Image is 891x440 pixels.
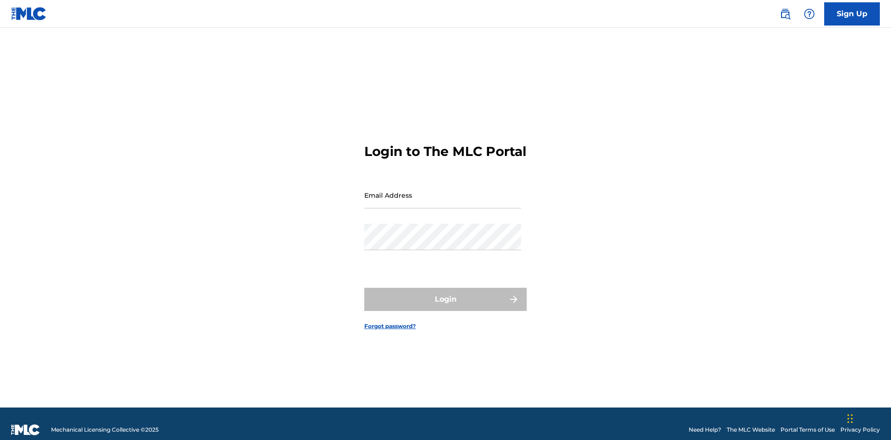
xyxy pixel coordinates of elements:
img: MLC Logo [11,7,47,20]
a: Portal Terms of Use [781,426,835,434]
a: Forgot password? [364,322,416,330]
img: search [780,8,791,19]
img: logo [11,424,40,435]
h3: Login to The MLC Portal [364,143,526,160]
img: help [804,8,815,19]
div: Drag [847,405,853,433]
a: Need Help? [689,426,721,434]
a: The MLC Website [727,426,775,434]
a: Privacy Policy [840,426,880,434]
a: Sign Up [824,2,880,26]
span: Mechanical Licensing Collective © 2025 [51,426,159,434]
iframe: Chat Widget [845,395,891,440]
a: Public Search [776,5,794,23]
div: Help [800,5,819,23]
